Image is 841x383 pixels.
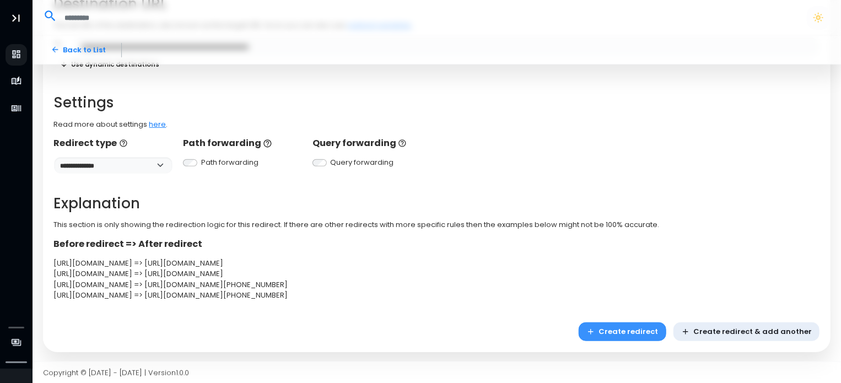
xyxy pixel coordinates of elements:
a: here [149,119,166,130]
button: Toggle Aside [6,8,26,29]
h2: Settings [54,94,820,111]
button: Use dynamic destinations [54,57,166,73]
h2: Explanation [54,195,820,212]
div: [URL][DOMAIN_NAME] => [URL][DOMAIN_NAME] [54,258,820,269]
button: Create redirect [579,322,666,342]
p: Read more about settings . [54,119,820,130]
button: Create redirect & add another [673,322,820,342]
p: Query forwarding [312,137,431,150]
p: This section is only showing the redirection logic for this redirect. If there are other redirect... [54,219,820,230]
div: [URL][DOMAIN_NAME] => [URL][DOMAIN_NAME][PHONE_NUMBER] [54,290,820,301]
p: Before redirect => After redirect [54,238,820,251]
a: Back to List [43,40,114,60]
span: Copyright © [DATE] - [DATE] | Version 1.0.0 [43,367,189,377]
div: [URL][DOMAIN_NAME] => [URL][DOMAIN_NAME] [54,268,820,279]
label: Path forwarding [201,157,258,168]
p: Redirect type [54,137,172,150]
label: Query forwarding [331,157,394,168]
div: [URL][DOMAIN_NAME] => [URL][DOMAIN_NAME][PHONE_NUMBER] [54,279,820,290]
p: Path forwarding [183,137,301,150]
